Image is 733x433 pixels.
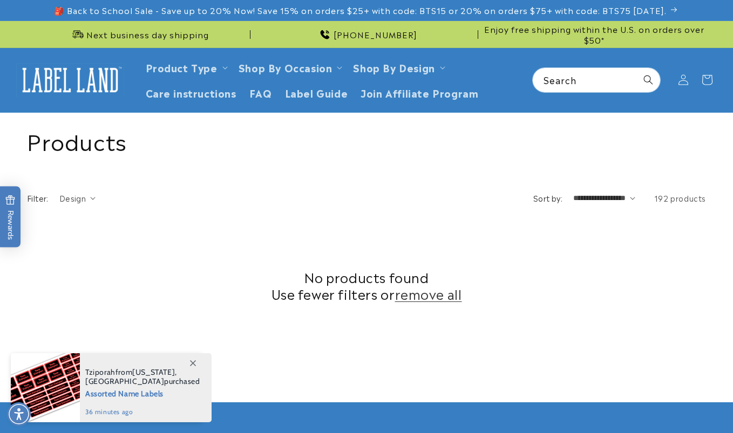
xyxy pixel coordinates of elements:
span: Design [59,193,86,203]
img: Label Land [16,63,124,97]
a: Care instructions [139,80,243,105]
span: Tziporah [85,367,116,377]
a: Label Land [12,59,128,101]
summary: Product Type [139,54,232,80]
summary: Shop By Design [347,54,449,80]
span: 36 minutes ago [85,407,200,417]
span: [GEOGRAPHIC_DATA] [85,376,164,386]
span: Assorted Name Labels [85,386,200,400]
button: Search [636,68,660,92]
iframe: Gorgias live chat messenger [625,387,722,422]
span: from , purchased [85,368,200,386]
summary: Shop By Occasion [232,54,347,80]
span: Next business day shipping [86,29,209,40]
div: Accessibility Menu [7,402,31,426]
span: Shop By Occasion [239,61,332,73]
a: Join Affiliate Program [354,80,485,105]
span: Rewards [5,195,16,239]
span: [US_STATE] [132,367,175,377]
a: remove all [395,285,462,302]
div: Announcement [255,21,478,47]
span: Label Guide [285,86,348,99]
h2: Filter: [27,193,49,204]
span: 192 products [654,193,706,203]
div: Announcement [483,21,706,47]
span: Join Affiliate Program [361,86,478,99]
span: [PHONE_NUMBER] [334,29,417,40]
span: FAQ [249,86,272,99]
a: Product Type [146,60,218,74]
label: Sort by: [533,193,562,203]
h1: Products [27,126,706,154]
a: Label Guide [279,80,355,105]
a: FAQ [243,80,279,105]
span: Enjoy free shipping within the U.S. on orders over $50* [483,24,706,45]
h2: No products found Use fewer filters or [27,269,706,302]
summary: Design (0 selected) [59,193,96,204]
div: Announcement [27,21,250,47]
span: Care instructions [146,86,236,99]
span: 🎒 Back to School Sale - Save up to 20% Now! Save 15% on orders $25+ with code: BTS15 or 20% on or... [54,5,667,16]
a: Shop By Design [353,60,435,74]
